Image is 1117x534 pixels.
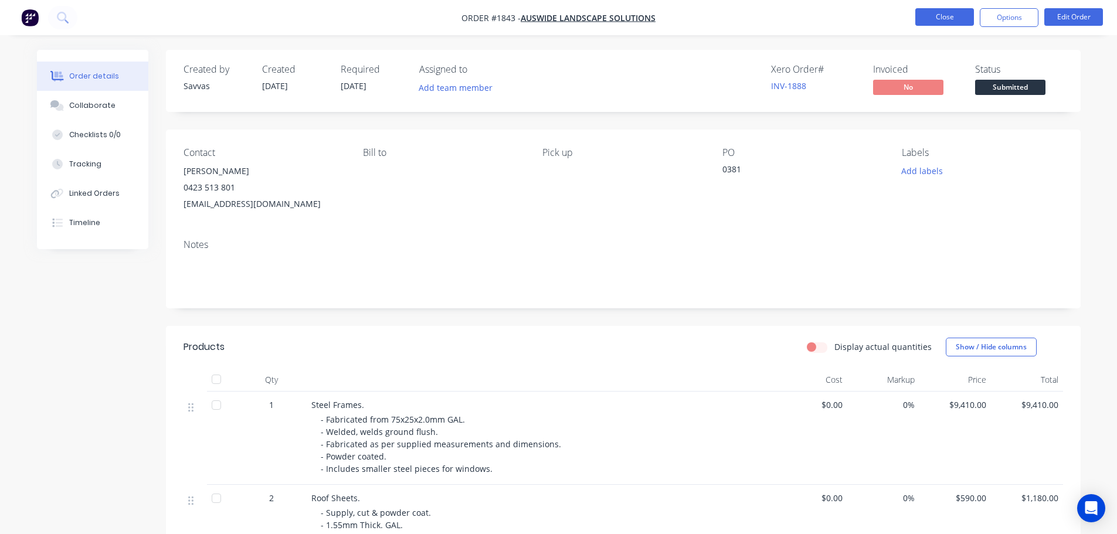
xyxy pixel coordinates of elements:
button: Edit Order [1044,8,1103,26]
a: INV-1888 [771,80,806,91]
label: Display actual quantities [834,341,932,353]
button: Collaborate [37,91,148,120]
div: [PERSON_NAME]0423 513 801[EMAIL_ADDRESS][DOMAIN_NAME] [184,163,344,212]
span: - Supply, cut & powder coat. - 1.55mm Thick. GAL. [321,507,433,530]
div: 0423 513 801 [184,179,344,196]
div: PO [722,147,883,158]
div: Created [262,64,327,75]
span: Roof Sheets. [311,492,360,504]
span: No [873,80,943,94]
span: Order #1843 - [461,12,521,23]
span: $590.00 [924,492,987,504]
div: Assigned to [419,64,537,75]
div: 0381 [722,163,869,179]
div: Price [919,368,992,392]
div: Open Intercom Messenger [1077,494,1105,522]
button: Add team member [419,80,499,96]
div: Linked Orders [69,188,120,199]
div: Savvas [184,80,248,92]
span: $1,180.00 [996,492,1058,504]
div: Order details [69,71,119,81]
div: Total [991,368,1063,392]
button: Close [915,8,974,26]
span: [DATE] [341,80,366,91]
span: - Fabricated from 75x25x2.0mm GAL. - Welded, welds ground flush. - Fabricated as per supplied mea... [321,414,563,474]
div: [PERSON_NAME] [184,163,344,179]
div: Qty [236,368,307,392]
div: Xero Order # [771,64,859,75]
button: Order details [37,62,148,91]
a: Auswide Landscape Solutions [521,12,656,23]
span: Steel Frames. [311,399,364,410]
button: Checklists 0/0 [37,120,148,149]
img: Factory [21,9,39,26]
button: Add labels [895,163,949,179]
div: Contact [184,147,344,158]
div: Checklists 0/0 [69,130,121,140]
span: 1 [269,399,274,411]
div: Tracking [69,159,101,169]
div: Pick up [542,147,703,158]
button: Add team member [412,80,498,96]
div: Created by [184,64,248,75]
div: [EMAIL_ADDRESS][DOMAIN_NAME] [184,196,344,212]
span: [DATE] [262,80,288,91]
div: Timeline [69,217,100,228]
div: Status [975,64,1063,75]
span: 0% [852,399,915,411]
button: Timeline [37,208,148,237]
div: Collaborate [69,100,116,111]
div: Markup [847,368,919,392]
div: Notes [184,239,1063,250]
div: Labels [902,147,1062,158]
span: 0% [852,492,915,504]
div: Required [341,64,405,75]
button: Submitted [975,80,1045,97]
span: $0.00 [780,492,843,504]
div: Bill to [363,147,524,158]
span: Submitted [975,80,1045,94]
button: Tracking [37,149,148,179]
button: Linked Orders [37,179,148,208]
span: $9,410.00 [924,399,987,411]
span: $9,410.00 [996,399,1058,411]
div: Products [184,340,225,354]
span: 2 [269,492,274,504]
span: $0.00 [780,399,843,411]
div: Invoiced [873,64,961,75]
div: Cost [776,368,848,392]
button: Show / Hide columns [946,338,1037,356]
button: Options [980,8,1038,27]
